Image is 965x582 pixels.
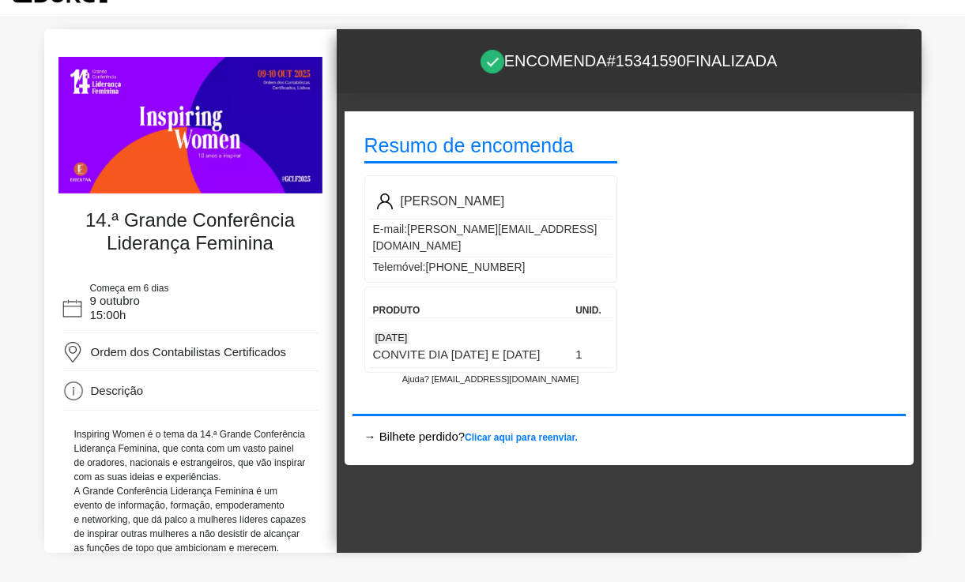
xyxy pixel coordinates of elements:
[401,192,505,211] p: [PERSON_NAME]
[91,384,144,397] span: Descrição
[58,57,322,193] img: 322df908538549c3b3b6d604238bfdad.webp
[607,52,686,69] b: #15341590
[74,484,307,555] p: A Grande Conferência Liderança Feminina é um evento de informação, formação, empoderamento e netw...
[373,223,597,252] data-tag: [PERSON_NAME][EMAIL_ADDRESS][DOMAIN_NAME]
[91,345,287,359] span: Ordem dos Contabilistas Certificados
[465,432,578,443] b: Clicar aqui para reenviar.
[377,193,393,209] img: Pgo8IS0tIEdlbmVyYXRvcjogQWRvYmUgSWxsdXN0cmF0b3IgMTkuMC4wLCBTVkcgRXhwb3J0IFBsdWctSW4gLiBTVkcgVmVyc...
[369,220,613,257] p: E-mail:
[90,283,169,294] span: Começa em 6 dias
[90,294,140,321] span: 9 outubro 15:00h
[364,373,617,386] p: Ajuda? [EMAIL_ADDRESS][DOMAIN_NAME]
[571,346,612,364] p: 1
[74,429,306,482] span: Inspiring Women é o tema da 14.ª Grande Conferência Liderança Feminina, que conta com um vasto pa...
[364,428,578,446] button: → Bilhete perdido?Clicar aqui para reenviar.
[425,261,525,273] data-tag: [PHONE_NUMBER]
[373,303,568,317] p: Produto
[373,346,568,364] p: CONVITE DIA [DATE] E [DATE]
[481,50,504,73] img: correct.png
[364,131,617,163] p: Resumo de encomenda
[481,49,778,74] p: Encomenda finalizada
[575,303,608,317] p: unid.
[369,257,613,278] p: Telemóvel:
[373,332,410,344] span: [DATE]
[66,209,315,255] h4: 14.ª Grande Conferência Liderança Feminina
